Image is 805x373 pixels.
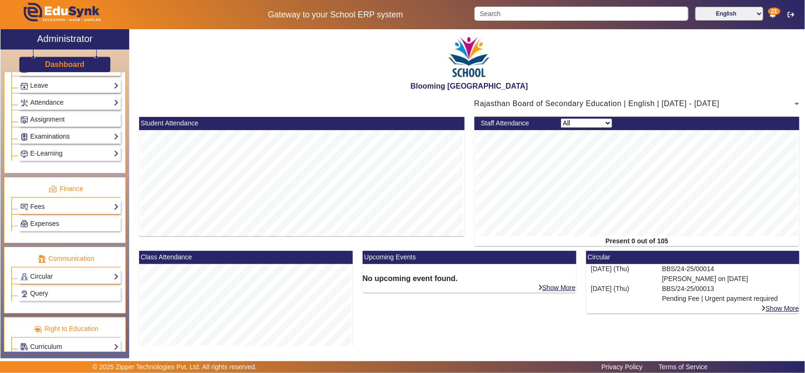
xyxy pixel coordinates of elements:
[654,361,713,373] a: Terms of Service
[597,361,647,373] a: Privacy Policy
[363,251,576,264] mat-card-header: Upcoming Events
[474,7,688,21] input: Search
[49,185,57,193] img: finance.png
[476,118,556,128] div: Staff Attendance
[33,325,42,333] img: rte.png
[21,220,28,227] img: Payroll.png
[30,220,59,227] span: Expenses
[586,251,800,264] mat-card-header: Circular
[657,284,800,304] div: BBS/24-25/00013
[30,290,48,297] span: Query
[37,33,92,44] h2: Administrator
[30,116,65,123] span: Assignment
[45,60,85,69] h3: Dashboard
[139,117,465,130] mat-card-header: Student Attendance
[657,264,800,284] div: BBS/24-25/00014
[11,184,121,194] p: Finance
[768,8,780,15] span: 21
[38,255,46,263] img: communication.png
[20,288,119,299] a: Query
[363,274,576,283] h6: No upcoming event found.
[20,114,119,125] a: Assignment
[586,284,657,304] div: [DATE] (Thu)
[538,283,576,292] a: Show More
[662,274,795,284] p: [PERSON_NAME] on [DATE]
[139,251,353,264] mat-card-header: Class Attendance
[11,324,121,334] p: Right to Education
[761,304,800,313] a: Show More
[11,254,121,264] p: Communication
[207,10,465,20] h5: Gateway to your School ERP system
[21,290,28,298] img: Support-tickets.png
[21,116,28,124] img: Assignments.png
[92,362,257,372] p: © 2025 Zipper Technologies Pvt. Ltd. All rights reserved.
[20,218,119,229] a: Expenses
[586,264,657,284] div: [DATE] (Thu)
[662,294,795,304] p: Pending Fee | Urgent payment required
[134,82,805,91] h2: Blooming [GEOGRAPHIC_DATA]
[446,32,493,82] img: 3e5c6726-73d6-4ac3-b917-621554bbe9c3
[45,59,85,69] a: Dashboard
[474,99,720,108] span: Rajasthan Board of Secondary Education | English | [DATE] - [DATE]
[474,236,800,246] div: Present 0 out of 105
[0,29,129,50] a: Administrator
